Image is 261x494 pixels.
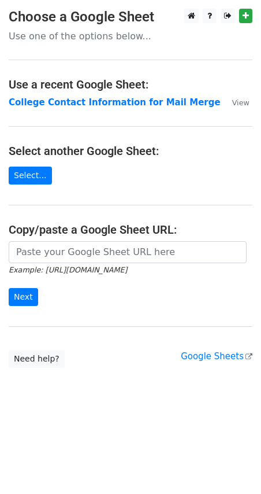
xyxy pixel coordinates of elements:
p: Use one of the options below... [9,30,252,42]
iframe: Chat Widget [203,438,261,494]
h3: Choose a Google Sheet [9,9,252,25]
h4: Copy/paste a Google Sheet URL: [9,223,252,237]
a: College Contact Information for Mail Merge [9,97,221,108]
h4: Use a recent Google Sheet: [9,78,252,91]
h4: Select another Google Sheet: [9,144,252,158]
small: View [232,98,249,107]
input: Next [9,288,38,306]
small: Example: [URL][DOMAIN_NAME] [9,266,127,274]
a: Google Sheets [181,351,252,362]
a: Select... [9,167,52,185]
a: View [221,97,249,108]
input: Paste your Google Sheet URL here [9,241,247,263]
a: Need help? [9,350,65,368]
